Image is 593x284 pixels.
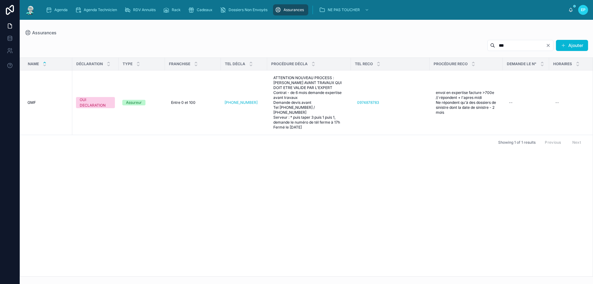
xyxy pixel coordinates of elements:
[357,100,379,105] a: 0974878783
[197,7,212,12] span: Cadeaux
[161,4,185,15] a: Rack
[553,61,572,66] span: Horaires
[186,4,217,15] a: Cadeaux
[44,4,72,15] a: Agenda
[80,97,111,108] div: OUI DECLARATION
[507,98,545,108] a: --
[355,61,373,66] span: TEL RECO
[225,61,245,66] span: TEL DÉCLA
[126,100,142,105] div: Assureur
[229,7,267,12] span: Dossiers Non Envoyés
[509,100,513,105] div: --
[556,40,588,51] button: Ajouter
[28,61,39,66] span: Name
[436,90,497,115] span: envoi en expertise facture >700e // répondent + l'apres midi Ne répondent qu'à des dossiers de si...
[273,4,308,15] a: Assurances
[27,100,36,105] span: GMF
[553,98,592,108] a: --
[498,140,536,145] span: Showing 1 of 1 results
[123,61,132,66] span: TYPE
[581,7,586,12] span: EP
[169,61,190,66] span: FRANCHISE
[317,4,372,15] a: NE PAS TOUCHER
[172,7,181,12] span: Rack
[123,4,160,15] a: RDV Annulés
[133,7,156,12] span: RDV Annulés
[169,98,217,108] a: Entre 0 et 100
[32,30,57,36] span: Assurances
[73,4,121,15] a: Agenda Technicien
[507,61,536,66] span: Demande le n°
[25,5,36,15] img: App logo
[273,75,345,130] span: ATTENTION NOUVEAU PROCESS : [PERSON_NAME] AVANT TRAVAUX QUI DOIT ETRE VALIDE PAR L'EXPERT Contrat...
[555,100,559,105] div: --
[41,3,568,17] div: scrollable content
[122,100,161,105] a: Assureur
[328,7,360,12] span: NE PAS TOUCHER
[355,98,426,108] a: 0974878783
[225,100,263,105] a: [PHONE_NUMBER]
[225,100,258,105] a: [PHONE_NUMBER]
[218,4,272,15] a: Dossiers Non Envoyés
[284,7,304,12] span: Assurances
[25,30,57,36] a: Assurances
[171,100,196,105] span: Entre 0 et 100
[271,61,308,66] span: PROCÉDURE DÉCLA
[76,61,103,66] span: DÉCLARATION
[271,73,347,132] a: ATTENTION NOUVEAU PROCESS : [PERSON_NAME] AVANT TRAVAUX QUI DOIT ETRE VALIDE PAR L'EXPERT Contrat...
[76,97,115,108] a: OUI DECLARATION
[433,88,499,117] a: envoi en expertise facture >700e // répondent + l'apres midi Ne répondent qu'à des dossiers de si...
[27,100,69,105] a: GMF
[546,43,553,48] button: Clear
[434,61,468,66] span: PROCÉDURE RECO
[54,7,68,12] span: Agenda
[84,7,117,12] span: Agenda Technicien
